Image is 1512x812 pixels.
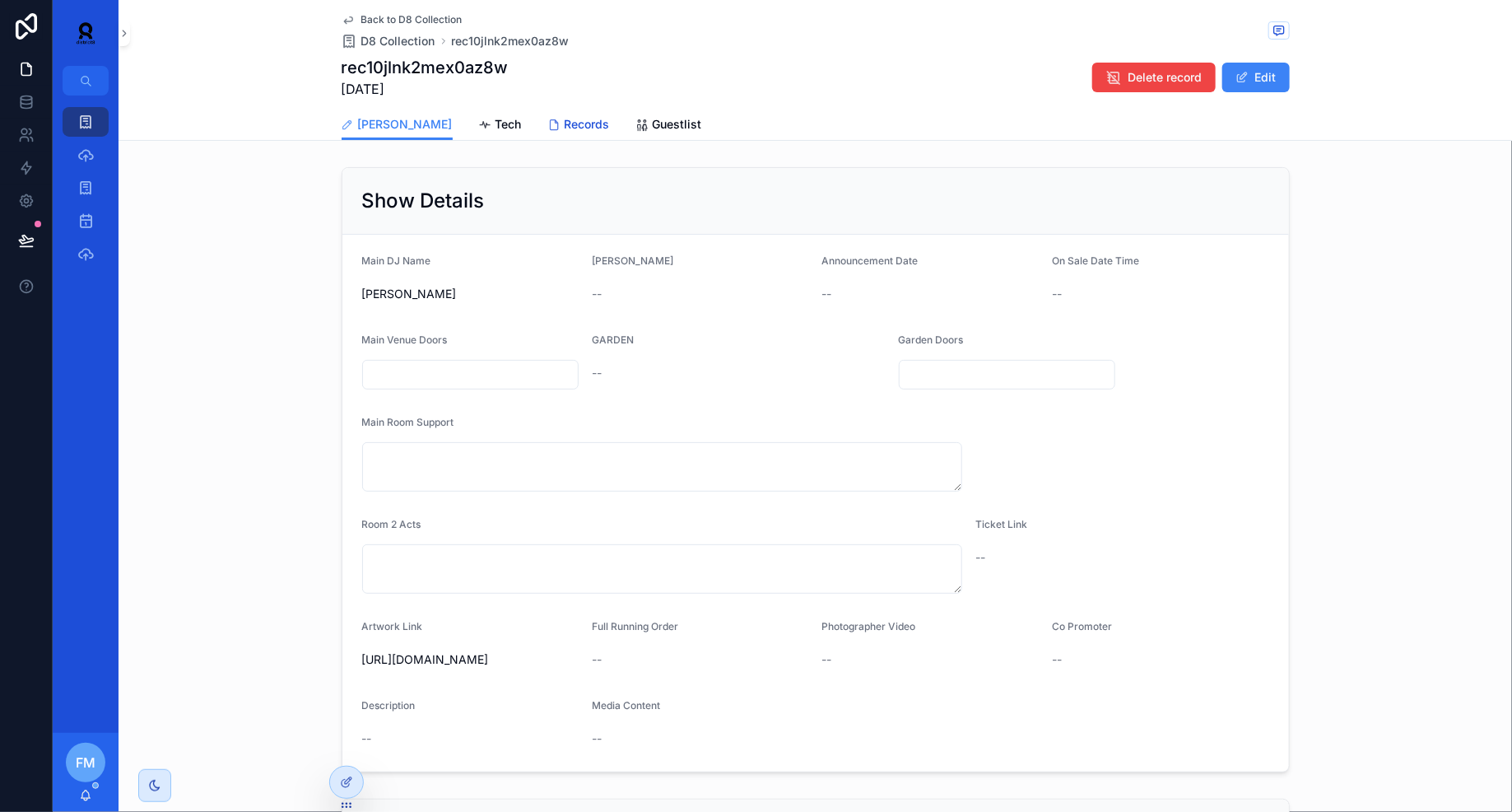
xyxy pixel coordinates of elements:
span: [PERSON_NAME] [358,116,453,133]
span: Guestlist [653,116,702,133]
span: Photographer Video [822,620,916,632]
span: Room 2 Acts [362,518,421,530]
span: -- [592,730,602,747]
span: -- [592,286,602,302]
span: [URL][DOMAIN_NAME] [362,651,579,668]
span: -- [1052,286,1062,302]
div: scrollable content [53,96,119,290]
h2: Show Details [362,188,485,214]
span: Announcement Date [822,254,919,267]
button: Delete record [1092,63,1216,92]
span: FM [76,753,95,772]
button: Edit [1222,63,1290,92]
span: Main DJ Name [362,254,431,267]
span: Description [362,699,416,712]
span: Media Content [592,699,660,712]
span: Records [565,116,610,133]
h1: rec10jlnk2mex0az8w [342,56,509,79]
span: On Sale Date Time [1052,254,1139,267]
a: [PERSON_NAME] [342,110,453,141]
span: -- [822,651,832,668]
span: Full Running Order [592,620,678,632]
span: -- [592,365,602,381]
span: [DATE] [342,79,509,99]
span: Co Promoter [1052,620,1112,632]
img: App logo [66,20,105,46]
span: Main Venue Doors [362,334,448,346]
span: Tech [495,116,522,133]
a: Guestlist [636,110,702,142]
span: GARDEN [592,334,634,346]
a: D8 Collection [342,33,435,49]
span: Main Room Support [362,416,454,428]
a: Records [548,110,610,142]
span: D8 Collection [361,33,435,49]
span: -- [592,651,602,668]
span: [PERSON_NAME] [592,254,673,267]
span: Back to D8 Collection [361,13,463,26]
span: Delete record [1128,69,1203,86]
a: Back to D8 Collection [342,13,463,26]
span: [PERSON_NAME] [362,286,579,302]
span: -- [822,286,832,302]
span: -- [975,549,985,566]
span: -- [1052,651,1062,668]
a: Tech [479,110,522,142]
span: Ticket Link [975,518,1027,530]
a: rec10jlnk2mex0az8w [452,33,570,49]
span: -- [362,730,372,747]
span: Artwork Link [362,620,423,632]
span: Garden Doors [899,334,964,346]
